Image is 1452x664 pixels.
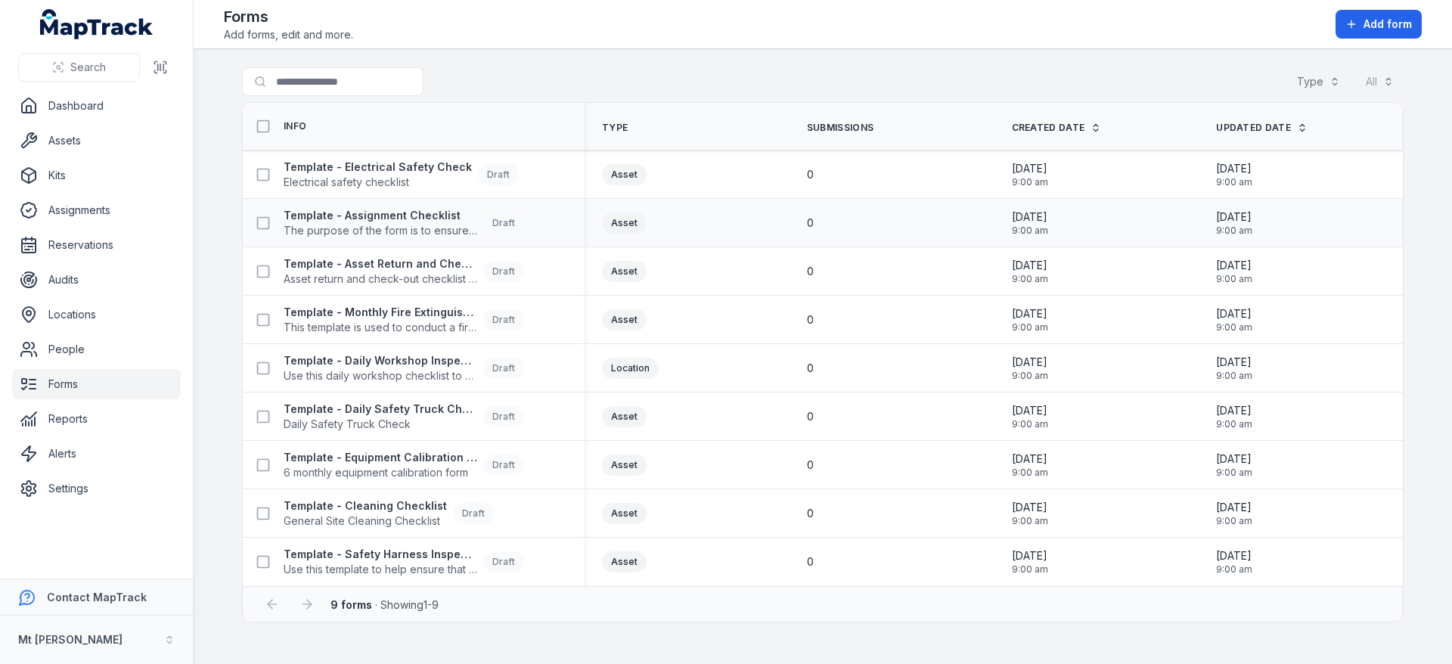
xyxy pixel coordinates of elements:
[18,633,123,646] strong: Mt [PERSON_NAME]
[1012,209,1048,237] time: 18/08/2025, 9:00:23 am
[12,230,181,260] a: Reservations
[284,353,524,383] a: Template - Daily Workshop InspectionUse this daily workshop checklist to maintain safety standard...
[1012,161,1048,176] span: [DATE]
[807,312,814,327] span: 0
[1216,451,1252,467] span: [DATE]
[483,261,524,282] div: Draft
[1216,161,1252,188] time: 18/08/2025, 9:00:23 am
[1012,209,1048,225] span: [DATE]
[1012,321,1048,334] span: 9:00 am
[1216,161,1252,176] span: [DATE]
[284,320,477,335] span: This template is used to conduct a fire extinguisher inspection every 30 days to determine if the...
[1012,548,1048,563] span: [DATE]
[284,160,472,175] strong: Template - Electrical Safety Check
[1216,548,1252,576] time: 18/08/2025, 9:00:23 am
[284,175,472,190] span: Electrical safety checklist
[12,126,181,156] a: Assets
[1216,355,1252,370] span: [DATE]
[1216,467,1252,479] span: 9:00 am
[1216,306,1252,321] span: [DATE]
[12,439,181,469] a: Alerts
[1012,515,1048,527] span: 9:00 am
[807,122,873,134] span: Submissions
[1012,451,1048,467] span: [DATE]
[602,406,647,427] div: Asset
[1216,370,1252,382] span: 9:00 am
[284,450,524,480] a: Template - Equipment Calibration Form6 monthly equipment calibration formDraft
[12,404,181,434] a: Reports
[602,213,647,234] div: Asset
[284,547,524,577] a: Template - Safety Harness InspectionUse this template to help ensure that your harness is in good...
[602,503,647,524] div: Asset
[12,195,181,225] a: Assignments
[1216,403,1252,430] time: 18/08/2025, 9:00:23 am
[1216,306,1252,334] time: 18/08/2025, 9:00:23 am
[453,503,494,524] div: Draft
[1012,418,1048,430] span: 9:00 am
[1012,548,1048,576] time: 18/08/2025, 9:00:23 am
[1216,500,1252,515] span: [DATE]
[1216,176,1252,188] span: 9:00 am
[1012,225,1048,237] span: 9:00 am
[1012,273,1048,285] span: 9:00 am
[12,91,181,121] a: Dashboard
[483,455,524,476] div: Draft
[330,598,439,611] span: · Showing 1 - 9
[1287,67,1350,96] button: Type
[602,122,628,134] span: Type
[483,551,524,572] div: Draft
[1012,403,1048,430] time: 18/08/2025, 9:00:23 am
[807,264,814,279] span: 0
[12,334,181,365] a: People
[1216,122,1308,134] a: Updated Date
[284,353,477,368] strong: Template - Daily Workshop Inspection
[1012,451,1048,479] time: 18/08/2025, 9:00:23 am
[12,299,181,330] a: Locations
[483,309,524,330] div: Draft
[1216,209,1252,237] time: 18/08/2025, 9:00:23 am
[807,458,814,473] span: 0
[284,498,447,514] strong: Template - Cleaning Checklist
[284,305,477,320] strong: Template - Monthly Fire Extinguisher Inspection
[1336,10,1422,39] button: Add form
[1012,355,1048,382] time: 18/08/2025, 9:00:23 am
[284,305,524,335] a: Template - Monthly Fire Extinguisher InspectionThis template is used to conduct a fire extinguish...
[1012,306,1048,334] time: 18/08/2025, 9:00:23 am
[1216,418,1252,430] span: 9:00 am
[18,53,140,82] button: Search
[1216,225,1252,237] span: 9:00 am
[284,368,477,383] span: Use this daily workshop checklist to maintain safety standard in the work zones at site.
[602,309,647,330] div: Asset
[284,547,477,562] strong: Template - Safety Harness Inspection
[284,498,494,529] a: Template - Cleaning ChecklistGeneral Site Cleaning ChecklistDraft
[602,358,659,379] div: Location
[1216,515,1252,527] span: 9:00 am
[483,213,524,234] div: Draft
[807,361,814,376] span: 0
[1216,258,1252,285] time: 18/08/2025, 9:00:23 am
[1012,403,1048,418] span: [DATE]
[602,551,647,572] div: Asset
[1012,355,1048,370] span: [DATE]
[1216,355,1252,382] time: 18/08/2025, 9:00:23 am
[284,256,524,287] a: Template - Asset Return and Check-out ChecklistAsset return and check-out checklist - for key ass...
[483,358,524,379] div: Draft
[40,9,154,39] a: MapTrack
[284,256,477,271] strong: Template - Asset Return and Check-out Checklist
[483,406,524,427] div: Draft
[807,409,814,424] span: 0
[224,6,353,27] h2: Forms
[284,208,524,238] a: Template - Assignment ChecklistThe purpose of the form is to ensure the employee is licenced and ...
[12,160,181,191] a: Kits
[1216,451,1252,479] time: 18/08/2025, 9:00:23 am
[1216,548,1252,563] span: [DATE]
[284,223,477,238] span: The purpose of the form is to ensure the employee is licenced and capable in operation the asset.
[1012,500,1048,515] span: [DATE]
[12,265,181,295] a: Audits
[284,562,477,577] span: Use this template to help ensure that your harness is in good condition before use to reduce the ...
[807,554,814,569] span: 0
[1216,500,1252,527] time: 18/08/2025, 9:00:23 am
[1012,122,1102,134] a: Created Date
[284,160,519,190] a: Template - Electrical Safety CheckElectrical safety checklistDraft
[1012,370,1048,382] span: 9:00 am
